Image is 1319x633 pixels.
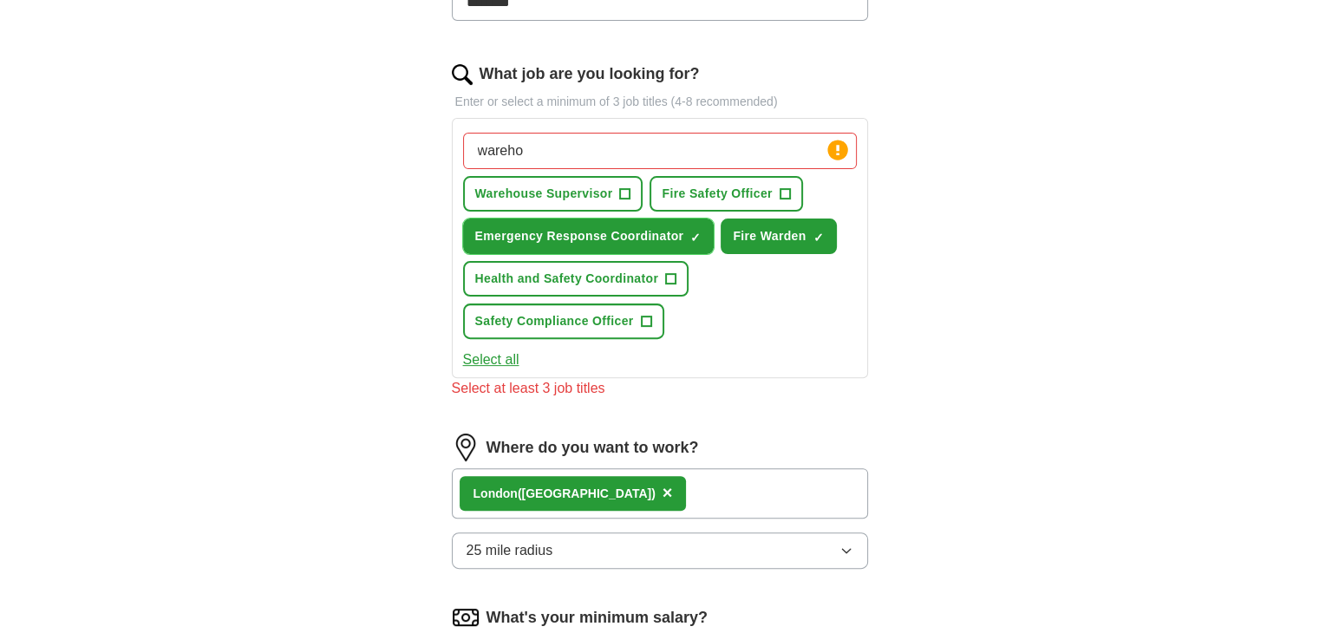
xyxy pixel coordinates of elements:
[463,219,715,254] button: Emergency Response Coordinator✓
[463,261,689,297] button: Health and Safety Coordinator
[721,219,836,254] button: Fire Warden✓
[663,480,673,506] button: ×
[452,434,480,461] img: location.png
[475,312,634,330] span: Safety Compliance Officer
[475,227,684,245] span: Emergency Response Coordinator
[463,133,857,169] input: Type a job title and press enter
[463,176,643,212] button: Warehouse Supervisor
[452,93,868,111] p: Enter or select a minimum of 3 job titles (4-8 recommended)
[813,231,824,245] span: ✓
[473,486,496,500] strong: Lon
[452,604,480,631] img: salary.png
[518,486,656,500] span: ([GEOGRAPHIC_DATA])
[463,349,519,370] button: Select all
[733,227,806,245] span: Fire Warden
[486,606,708,630] label: What's your minimum salary?
[650,176,802,212] button: Fire Safety Officer
[463,303,664,339] button: Safety Compliance Officer
[486,436,699,460] label: Where do you want to work?
[452,532,868,569] button: 25 mile radius
[480,62,700,86] label: What job are you looking for?
[473,485,656,503] div: don
[662,185,772,203] span: Fire Safety Officer
[452,378,868,399] div: Select at least 3 job titles
[663,483,673,502] span: ×
[452,64,473,85] img: search.png
[467,540,553,561] span: 25 mile radius
[690,231,701,245] span: ✓
[475,185,613,203] span: Warehouse Supervisor
[475,270,659,288] span: Health and Safety Coordinator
